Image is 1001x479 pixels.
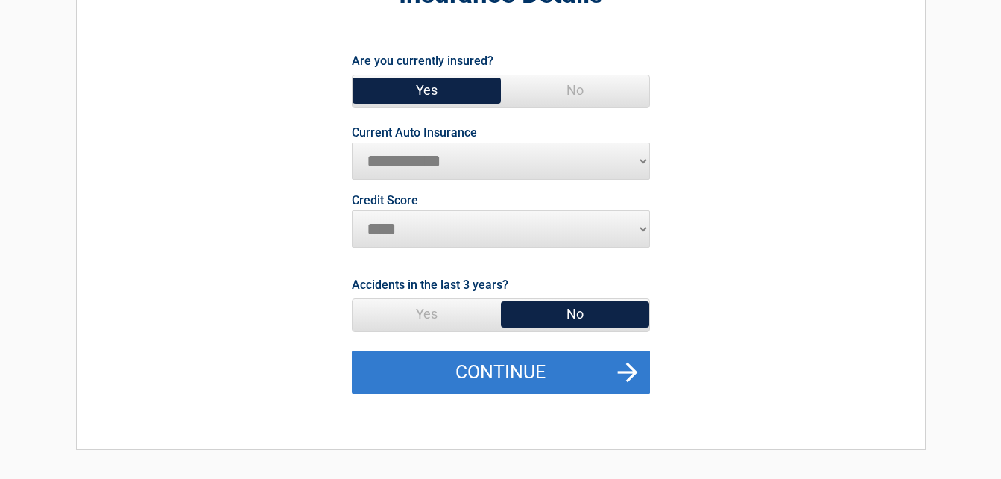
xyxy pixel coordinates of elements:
label: Credit Score [352,195,418,207]
label: Current Auto Insurance [352,127,477,139]
label: Are you currently insured? [352,51,493,71]
button: Continue [352,351,650,394]
span: Yes [353,299,501,329]
label: Accidents in the last 3 years? [352,275,508,295]
span: Yes [353,75,501,105]
span: No [501,299,649,329]
span: No [501,75,649,105]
